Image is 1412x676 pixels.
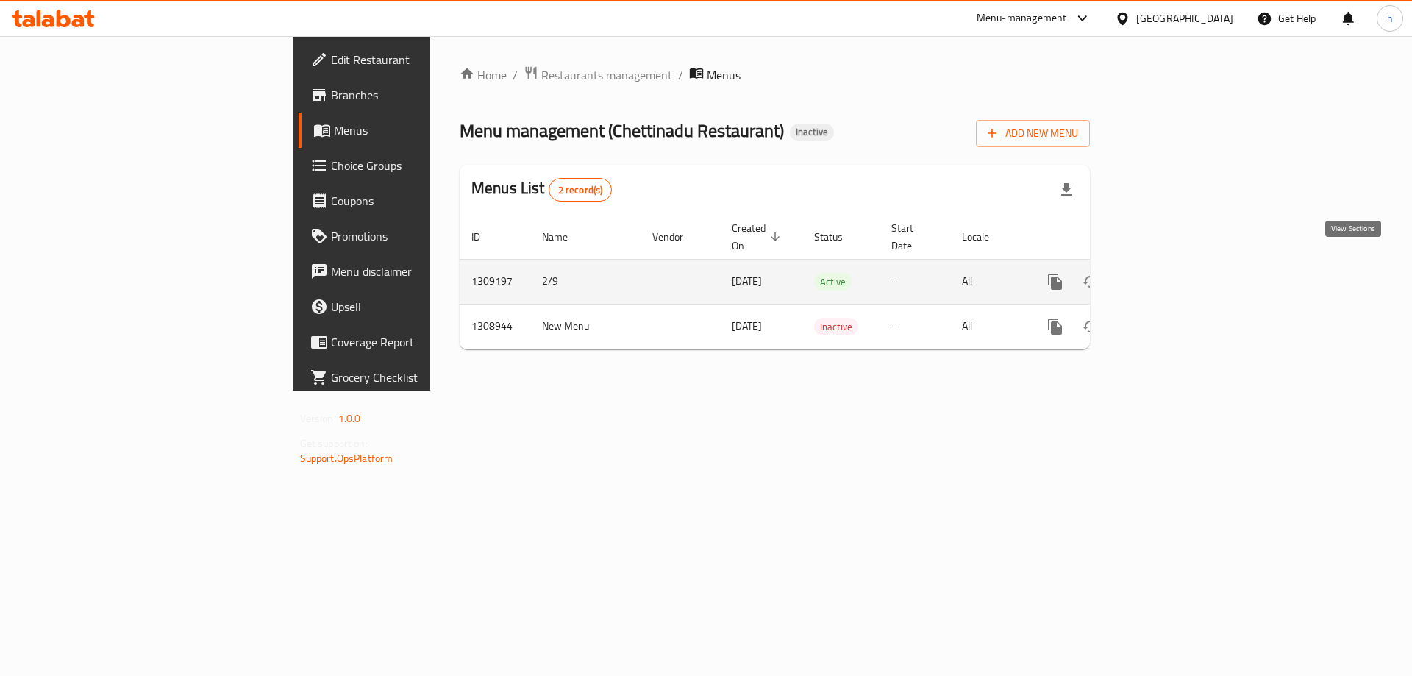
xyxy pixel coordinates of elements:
[300,449,393,468] a: Support.OpsPlatform
[460,114,784,147] span: Menu management ( Chettinadu Restaurant )
[471,228,499,246] span: ID
[1387,10,1393,26] span: h
[652,228,702,246] span: Vendor
[300,409,336,428] span: Version:
[299,289,529,324] a: Upsell
[962,228,1008,246] span: Locale
[299,254,529,289] a: Menu disclaimer
[549,178,613,202] div: Total records count
[331,227,517,245] span: Promotions
[1136,10,1233,26] div: [GEOGRAPHIC_DATA]
[707,66,741,84] span: Menus
[299,113,529,148] a: Menus
[977,10,1067,27] div: Menu-management
[1038,264,1073,299] button: more
[331,333,517,351] span: Coverage Report
[814,319,858,335] span: Inactive
[299,183,529,218] a: Coupons
[880,304,950,349] td: -
[299,148,529,183] a: Choice Groups
[331,298,517,316] span: Upsell
[732,316,762,335] span: [DATE]
[299,77,529,113] a: Branches
[542,228,587,246] span: Name
[524,65,672,85] a: Restaurants management
[331,51,517,68] span: Edit Restaurant
[988,124,1078,143] span: Add New Menu
[950,304,1026,349] td: All
[299,42,529,77] a: Edit Restaurant
[814,274,852,291] span: Active
[334,121,517,139] span: Menus
[331,369,517,386] span: Grocery Checklist
[331,157,517,174] span: Choice Groups
[541,66,672,84] span: Restaurants management
[678,66,683,84] li: /
[1073,309,1108,344] button: Change Status
[460,65,1090,85] nav: breadcrumb
[299,324,529,360] a: Coverage Report
[790,126,834,138] span: Inactive
[732,271,762,291] span: [DATE]
[790,124,834,141] div: Inactive
[814,228,862,246] span: Status
[950,259,1026,304] td: All
[1038,309,1073,344] button: more
[331,192,517,210] span: Coupons
[549,183,612,197] span: 2 record(s)
[1049,172,1084,207] div: Export file
[471,177,612,202] h2: Menus List
[891,219,933,255] span: Start Date
[460,215,1191,349] table: enhanced table
[530,304,641,349] td: New Menu
[880,259,950,304] td: -
[1026,215,1191,260] th: Actions
[732,219,785,255] span: Created On
[299,218,529,254] a: Promotions
[331,86,517,104] span: Branches
[300,434,368,453] span: Get support on:
[331,263,517,280] span: Menu disclaimer
[814,273,852,291] div: Active
[976,120,1090,147] button: Add New Menu
[338,409,361,428] span: 1.0.0
[530,259,641,304] td: 2/9
[299,360,529,395] a: Grocery Checklist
